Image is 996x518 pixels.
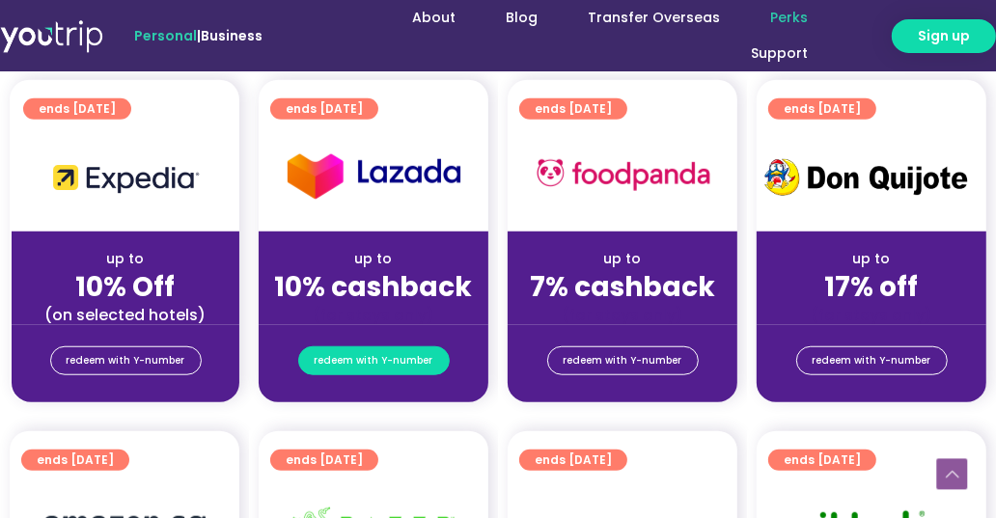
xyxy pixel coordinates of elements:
a: ends [DATE] [519,450,627,471]
span: redeem with Y-number [67,347,185,374]
div: (for stays only) [523,305,722,325]
a: Business [201,26,263,45]
div: up to [523,249,722,269]
span: ends [DATE] [535,450,612,471]
div: up to [27,249,224,269]
a: Sign up [892,19,996,53]
span: redeem with Y-number [315,347,433,374]
div: (for stays only) [772,305,971,325]
strong: 10% Off [76,268,176,306]
a: Support [726,36,833,71]
div: up to [274,249,473,269]
a: redeem with Y-number [547,346,699,375]
a: ends [DATE] [270,450,378,471]
div: up to [772,249,971,269]
span: | [134,26,263,45]
a: ends [DATE] [519,98,627,120]
span: ends [DATE] [286,98,363,120]
span: ends [DATE] [286,450,363,471]
a: redeem with Y-number [50,346,202,375]
strong: 7% cashback [530,268,715,306]
span: ends [DATE] [535,98,612,120]
div: (for stays only) [274,305,473,325]
a: redeem with Y-number [796,346,948,375]
a: ends [DATE] [270,98,378,120]
a: redeem with Y-number [298,346,450,375]
span: redeem with Y-number [813,347,931,374]
a: ends [DATE] [768,98,876,120]
span: redeem with Y-number [564,347,682,374]
span: ends [DATE] [37,450,114,471]
a: ends [DATE] [768,450,876,471]
span: ends [DATE] [784,98,861,120]
span: Sign up [918,26,970,46]
a: ends [DATE] [23,98,131,120]
div: (on selected hotels) [27,305,224,325]
strong: 10% cashback [275,268,473,306]
span: Personal [134,26,197,45]
span: ends [DATE] [39,98,116,120]
span: ends [DATE] [784,450,861,471]
a: ends [DATE] [21,450,129,471]
strong: 17% off [825,268,919,306]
